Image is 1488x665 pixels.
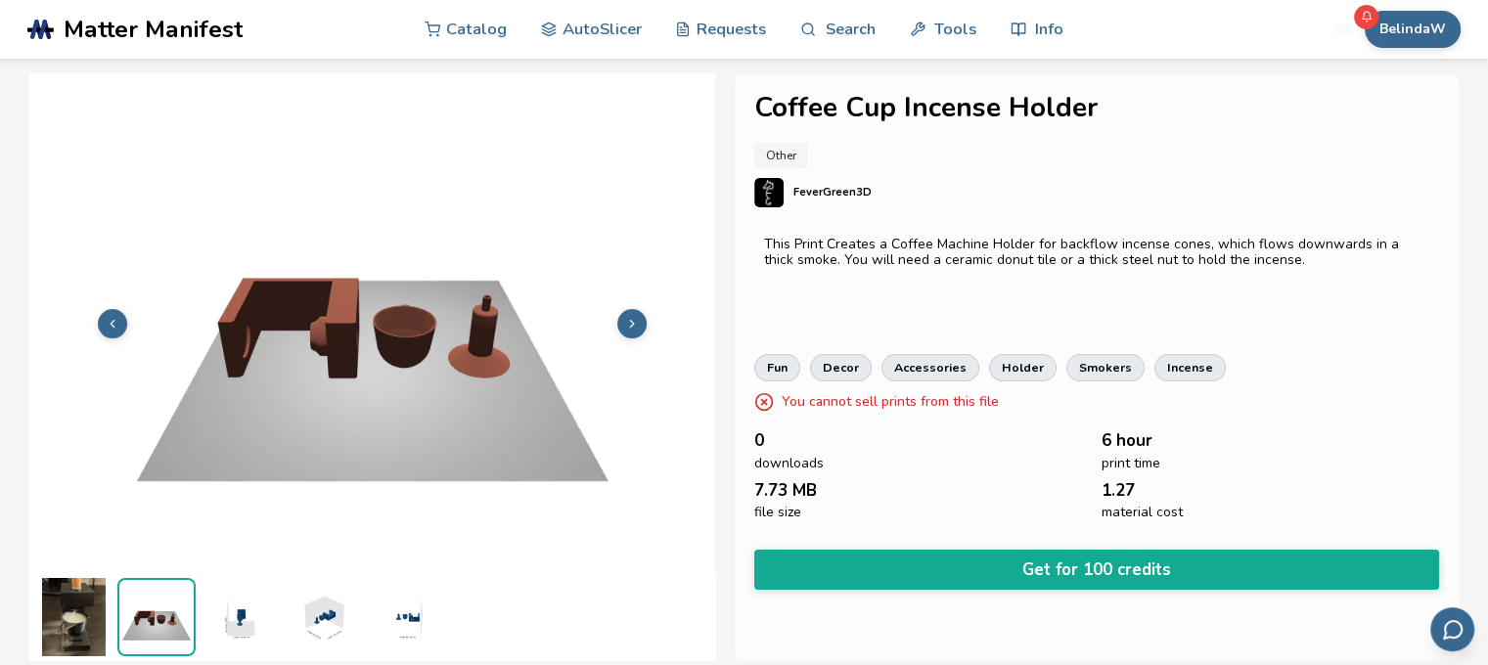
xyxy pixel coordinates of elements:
[64,16,243,43] span: Matter Manifest
[989,354,1057,381] a: holder
[1102,505,1183,520] span: material cost
[1066,354,1145,381] a: smokers
[754,431,764,450] span: 0
[782,391,999,412] p: You cannot sell prints from this file
[201,578,279,656] img: 1_3D_Dimensions
[1102,481,1135,500] span: 1.27
[810,354,872,381] a: decor
[754,178,1439,227] a: FeverGreen3D's profileFeverGreen3D
[1365,11,1461,48] button: BelindaW
[764,237,1429,268] div: This Print Creates a Coffee Machine Holder for backflow incense cones, which flows downwards in a...
[881,354,979,381] a: accessories
[1102,431,1152,450] span: 6 hour
[367,578,445,656] img: 1_3D_Dimensions
[754,550,1439,590] button: Get for 100 credits
[1430,607,1474,651] button: Send feedback via email
[1154,354,1226,381] a: incense
[754,143,808,168] a: Other
[119,580,194,654] img: 1_Print_Preview
[754,178,784,207] img: FeverGreen3D's profile
[793,182,872,202] p: FeverGreen3D
[754,505,801,520] span: file size
[754,481,817,500] span: 7.73 MB
[754,354,800,381] a: fun
[754,456,824,471] span: downloads
[284,578,362,656] img: 1_3D_Dimensions
[1102,456,1160,471] span: print time
[754,93,1439,123] h1: Coffee Cup Incense Holder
